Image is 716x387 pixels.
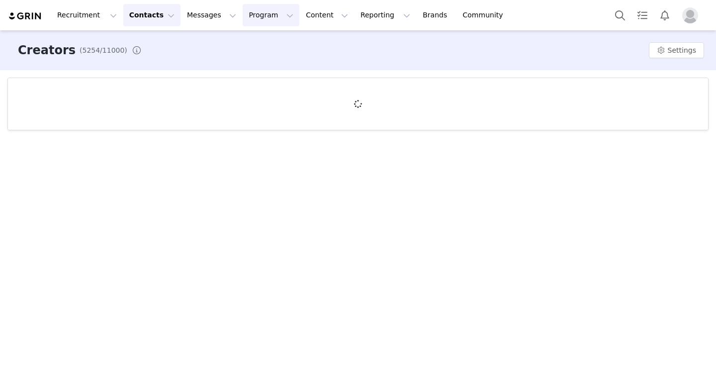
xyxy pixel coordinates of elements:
[300,4,354,26] button: Content
[8,11,43,21] img: grin logo
[51,4,123,26] button: Recruitment
[676,7,708,23] button: Profile
[682,7,698,23] img: placeholder-profile.jpg
[181,4,242,26] button: Messages
[355,4,416,26] button: Reporting
[609,4,631,26] button: Search
[631,4,653,26] a: Tasks
[243,4,299,26] button: Program
[649,42,704,58] button: Settings
[18,41,76,59] h3: Creators
[417,4,456,26] a: Brands
[457,4,514,26] a: Community
[123,4,180,26] button: Contacts
[654,4,676,26] button: Notifications
[80,45,127,56] span: (5254/11000)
